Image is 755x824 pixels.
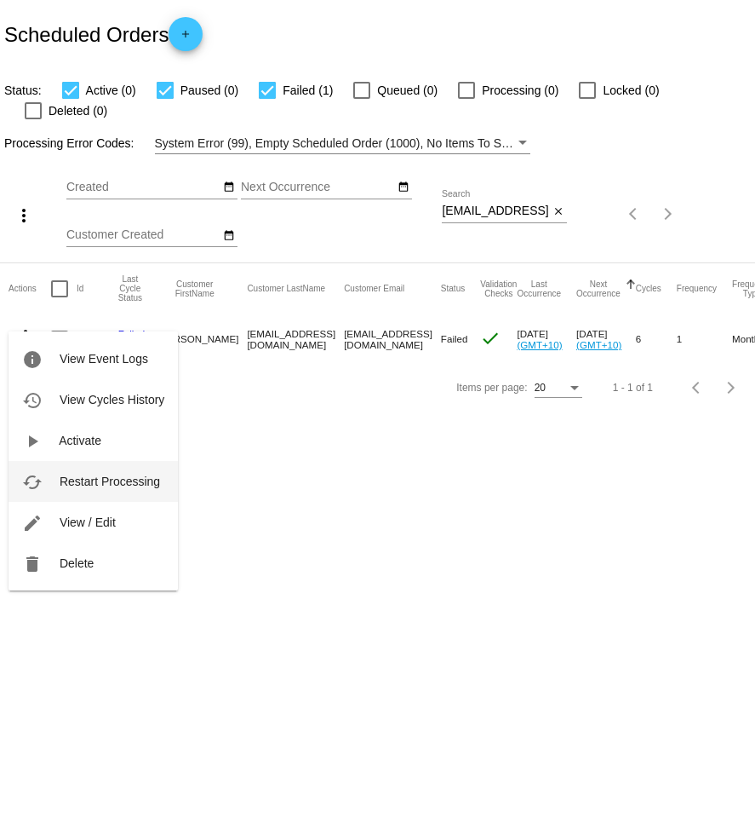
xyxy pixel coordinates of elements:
[60,556,94,570] span: Delete
[59,434,101,447] span: Activate
[60,516,116,529] span: View / Edit
[22,390,43,411] mat-icon: history
[22,513,43,533] mat-icon: edit
[60,352,148,366] span: View Event Logs
[60,475,160,488] span: Restart Processing
[60,393,164,406] span: View Cycles History
[22,349,43,370] mat-icon: info
[22,431,43,452] mat-icon: play_arrow
[22,554,43,574] mat-icon: delete
[22,472,43,493] mat-icon: cached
